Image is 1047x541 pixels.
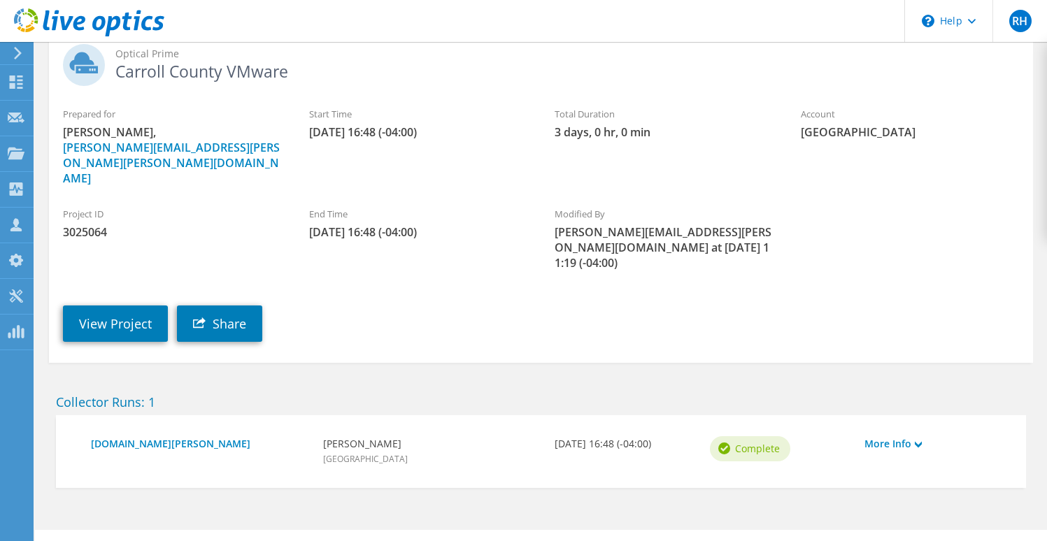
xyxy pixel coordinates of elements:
label: End Time [309,207,527,221]
svg: \n [922,15,934,27]
a: More Info [864,436,1005,452]
label: Prepared for [63,107,281,121]
span: [PERSON_NAME], [63,124,281,186]
span: 3 days, 0 hr, 0 min [555,124,773,140]
span: [DATE] 16:48 (-04:00) [309,124,527,140]
h2: Carroll County VMware [63,44,1019,79]
label: Account [801,107,1019,121]
b: [DATE] 16:48 (-04:00) [555,436,695,452]
span: [DATE] 16:48 (-04:00) [309,224,527,240]
label: Project ID [63,207,281,221]
span: [GEOGRAPHIC_DATA] [323,453,408,465]
span: Optical Prime [115,46,1019,62]
span: [PERSON_NAME][EMAIL_ADDRESS][PERSON_NAME][DOMAIN_NAME] at [DATE] 11:19 (-04:00) [555,224,773,270]
span: Complete [735,441,780,456]
a: View Project [63,305,168,342]
a: [PERSON_NAME][EMAIL_ADDRESS][PERSON_NAME][PERSON_NAME][DOMAIN_NAME] [63,140,280,186]
h2: Collector Runs: 1 [56,394,1026,410]
span: RH [1009,10,1032,32]
label: Modified By [555,207,773,221]
span: [GEOGRAPHIC_DATA] [801,124,1019,140]
span: 3025064 [63,224,281,240]
label: Total Duration [555,107,773,121]
b: [PERSON_NAME] [323,436,541,452]
a: [DOMAIN_NAME][PERSON_NAME] [91,436,309,452]
a: Share [177,305,262,342]
label: Start Time [309,107,527,121]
